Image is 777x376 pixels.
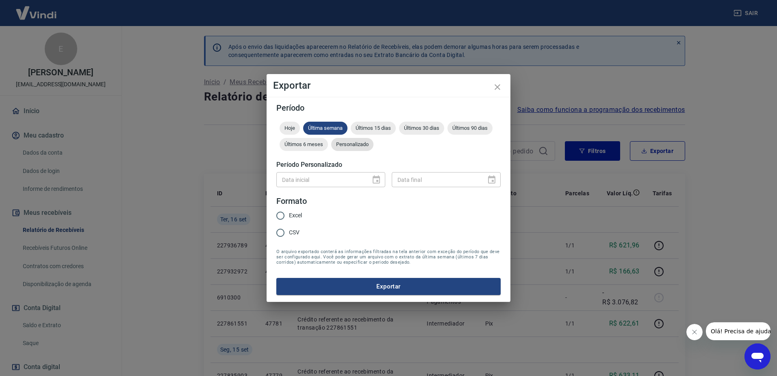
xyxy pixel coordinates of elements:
span: Hoje [280,125,300,131]
h5: Período Personalizado [276,161,501,169]
span: Última semana [303,125,347,131]
div: Personalizado [331,138,373,151]
span: Últimos 15 dias [351,125,396,131]
button: Exportar [276,278,501,295]
input: DD/MM/YYYY [276,172,365,187]
div: Últimos 6 meses [280,138,328,151]
input: DD/MM/YYYY [392,172,480,187]
span: CSV [289,228,300,237]
div: Hoje [280,122,300,135]
iframe: Mensagem da empresa [706,322,770,340]
div: Última semana [303,122,347,135]
span: Últimos 6 meses [280,141,328,147]
span: Excel [289,211,302,220]
h4: Exportar [273,81,504,90]
div: Últimos 90 dias [447,122,493,135]
button: close [488,77,507,97]
span: Olá! Precisa de ajuda? [5,6,68,12]
div: Últimos 30 dias [399,122,444,135]
span: Últimos 30 dias [399,125,444,131]
h5: Período [276,104,501,112]
iframe: Fechar mensagem [686,324,703,340]
span: Últimos 90 dias [447,125,493,131]
span: Personalizado [331,141,373,147]
legend: Formato [276,195,307,207]
div: Últimos 15 dias [351,122,396,135]
iframe: Botão para abrir a janela de mensagens [744,343,770,369]
span: O arquivo exportado conterá as informações filtradas na tela anterior com exceção do período que ... [276,249,501,265]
